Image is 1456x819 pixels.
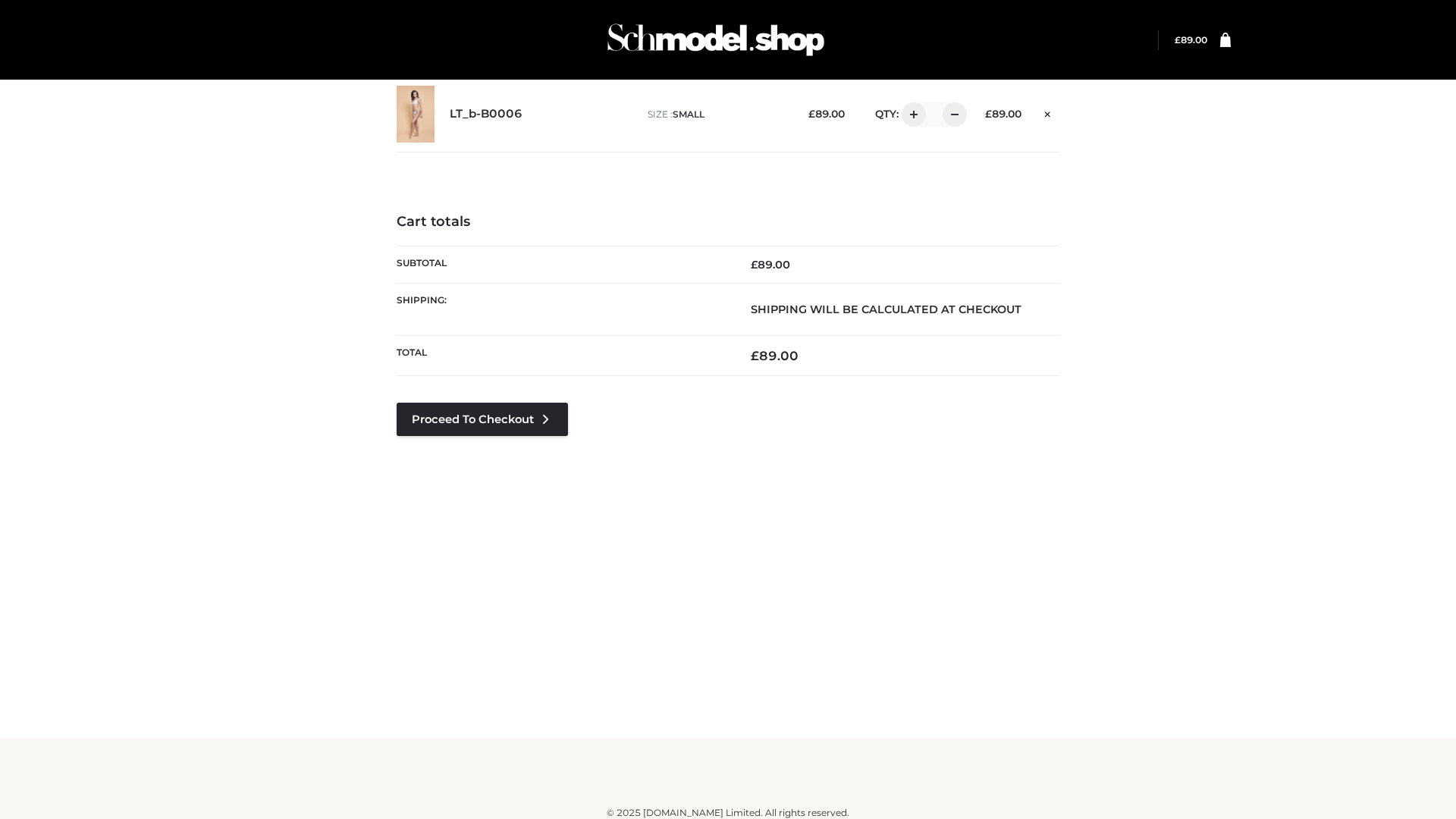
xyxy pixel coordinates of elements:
[1175,34,1207,45] a: £89.00
[808,108,845,120] bdi: 89.00
[751,348,799,363] bdi: 89.00
[860,102,962,127] div: QTY:
[648,108,785,121] p: size :
[1037,102,1059,122] a: Remove this item
[397,283,728,335] th: Shipping:
[751,303,1021,316] strong: Shipping will be calculated at checkout
[985,108,1021,120] bdi: 89.00
[1175,34,1181,45] span: £
[397,86,435,143] img: LT_b-B0006 - SMALL
[751,348,759,363] span: £
[397,336,728,376] th: Total
[751,258,758,271] span: £
[397,214,1059,231] h4: Cart totals
[602,10,830,70] img: Schmodel Admin 964
[985,108,992,120] span: £
[450,107,522,121] a: LT_b-B0006
[1175,34,1207,45] bdi: 89.00
[808,108,815,120] span: £
[397,403,568,436] a: Proceed to Checkout
[673,108,704,120] span: SMALL
[397,246,728,283] th: Subtotal
[751,258,790,271] bdi: 89.00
